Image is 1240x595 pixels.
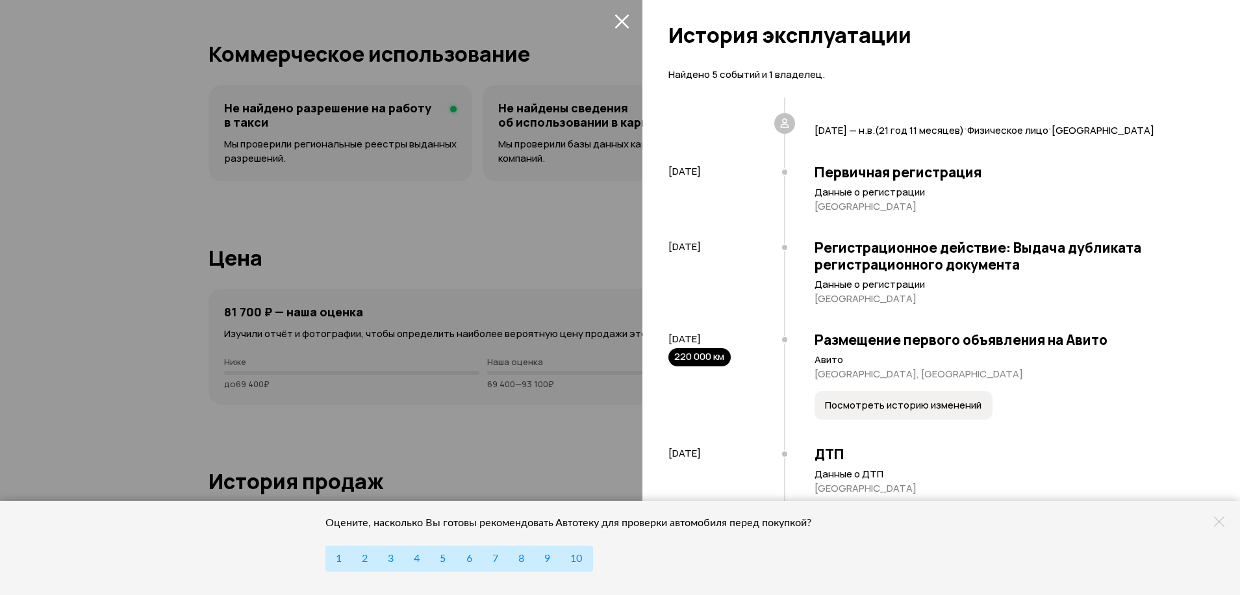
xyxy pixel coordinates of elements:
span: 3 [388,553,394,564]
button: 9 [534,546,561,572]
p: Данные о регистрации [815,186,1201,199]
div: 220 000 км [668,348,731,366]
h3: ДТП [815,446,1201,462]
span: Физическое лицо [967,123,1048,137]
button: 6 [456,546,483,572]
h3: Первичная регистрация [815,164,1201,181]
span: 7 [492,553,498,564]
span: [DATE] [668,332,701,346]
span: 2 [362,553,368,564]
button: 10 [560,546,592,572]
button: 2 [351,546,378,572]
span: [DATE] — н.в. ( 21 год 11 месяцев ) [815,123,964,137]
h3: Регистрационное действие: Выдача дубликата регистрационного документа [815,239,1201,273]
span: 4 [414,553,420,564]
span: [DATE] [668,446,701,460]
p: [GEOGRAPHIC_DATA] [815,200,1201,213]
span: · [964,117,967,138]
span: · [1048,117,1052,138]
p: Данные о регистрации [815,278,1201,291]
span: 5 [440,553,446,564]
h3: Размещение первого объявления на Авито [815,331,1201,348]
span: 1 [336,553,342,564]
span: [GEOGRAPHIC_DATA] [1052,123,1154,137]
span: [DATE] [668,164,701,178]
button: 1 [325,546,352,572]
p: [GEOGRAPHIC_DATA] [815,482,1201,495]
p: Данные о ДТП [815,468,1201,481]
button: 4 [403,546,430,572]
span: 8 [518,553,524,564]
p: Найдено 5 событий и 1 владелец. [668,68,1201,82]
button: 3 [377,546,404,572]
span: [DATE] [668,240,701,253]
span: Посмотреть историю изменений [825,399,981,412]
button: закрыть [611,10,632,31]
button: 5 [429,546,456,572]
button: 7 [482,546,509,572]
p: [GEOGRAPHIC_DATA] [815,292,1201,305]
span: 9 [544,553,550,564]
button: Посмотреть историю изменений [815,391,993,420]
span: 6 [466,553,472,564]
p: Авито [815,353,1201,366]
button: 8 [508,546,535,572]
div: Оцените, насколько Вы готовы рекомендовать Автотеку для проверки автомобиля перед покупкой? [325,516,829,529]
span: 10 [570,553,582,564]
p: [GEOGRAPHIC_DATA], [GEOGRAPHIC_DATA] [815,368,1201,381]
